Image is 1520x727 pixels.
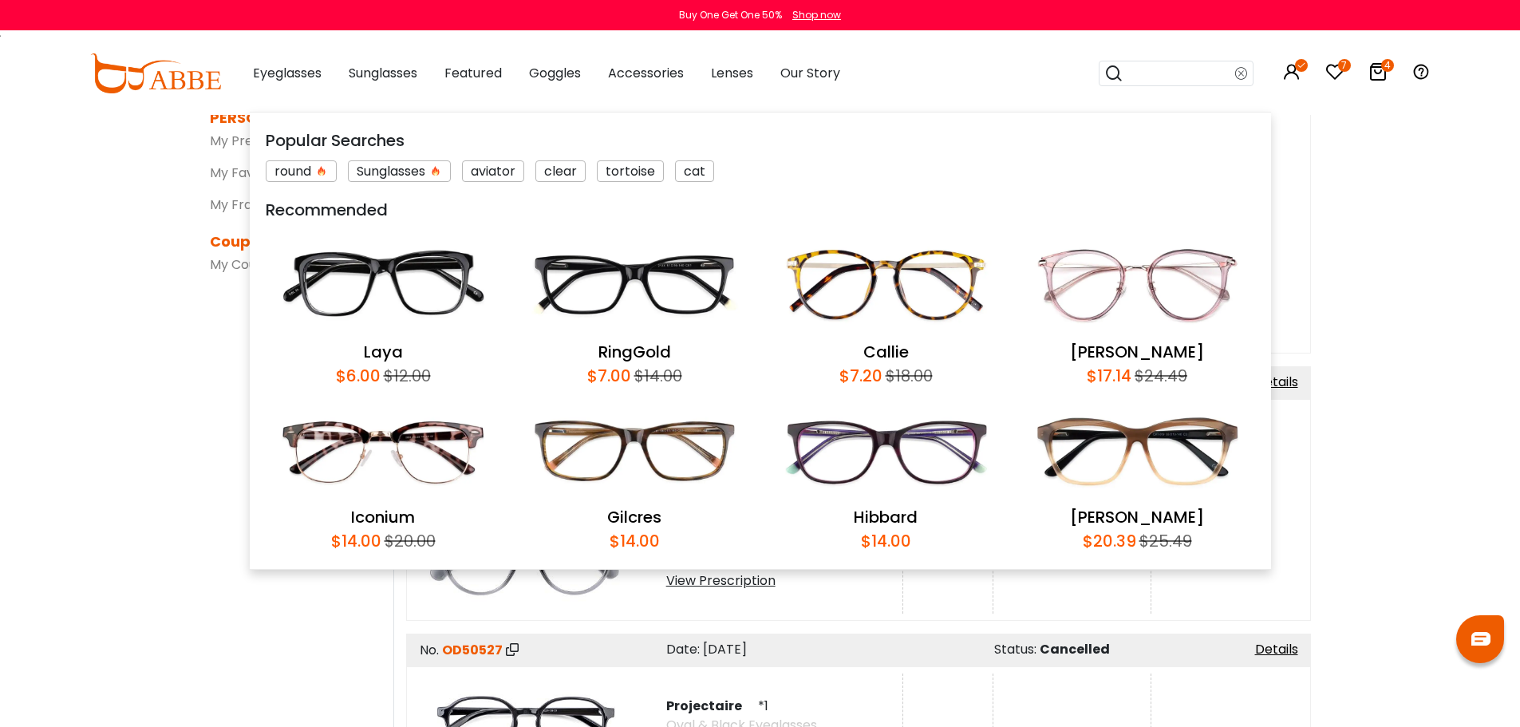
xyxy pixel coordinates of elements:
[349,64,417,82] span: Sunglasses
[210,107,369,128] dt: PERSONALIZATION
[529,64,581,82] span: Goggles
[381,529,436,553] div: $20.00
[348,160,451,182] div: Sunglasses
[1255,373,1298,391] a: Details
[1070,506,1204,528] a: [PERSON_NAME]
[1338,59,1351,72] i: 7
[266,230,501,340] img: Laya
[1325,65,1344,84] a: 7
[1020,230,1255,340] img: Naomi
[1368,65,1388,84] a: 4
[1020,396,1255,506] img: Sonia
[1131,364,1187,388] div: $24.49
[780,64,840,82] span: Our Story
[666,697,755,715] span: Projectaire
[444,64,502,82] span: Featured
[336,364,381,388] div: $6.00
[1381,59,1394,72] i: 4
[598,341,671,363] a: RingGold
[1136,529,1192,553] div: $25.49
[679,8,782,22] div: Buy One Get One 50%
[768,230,1004,340] img: Callie
[1087,364,1131,388] div: $17.14
[420,641,439,659] span: No.
[253,64,322,82] span: Eyeglasses
[331,529,381,553] div: $14.00
[266,128,1255,152] div: Popular Searches
[535,160,586,182] div: clear
[666,640,700,658] span: Date:
[608,64,684,82] span: Accessories
[210,255,287,274] a: My Coupons
[666,571,814,591] div: View Prescription
[863,341,909,363] a: Callie
[210,231,369,252] dt: Coupons
[711,64,753,82] span: Lenses
[210,196,291,214] a: My Frame Fit
[675,160,714,182] div: cat
[768,396,1004,506] img: Hibbard
[1040,640,1110,658] span: Cancelled
[1070,341,1204,363] a: [PERSON_NAME]
[1471,632,1490,646] img: chat
[784,8,841,22] a: Shop now
[882,364,933,388] div: $18.00
[90,53,221,93] img: abbeglasses.com
[607,506,661,528] a: Gilcres
[1083,529,1136,553] div: $20.39
[861,529,911,553] div: $14.00
[703,640,747,658] span: [DATE]
[839,364,882,388] div: $7.20
[597,160,664,182] div: tortoise
[631,364,682,388] div: $14.00
[364,341,403,363] a: Laya
[462,160,524,182] div: aviator
[351,506,415,528] a: Iconium
[381,364,431,388] div: $12.00
[994,640,1036,658] span: Status:
[266,396,501,506] img: Iconium
[1255,640,1298,658] a: Details
[210,164,290,182] a: My Favorites
[442,641,503,659] span: OD50527
[517,230,752,340] img: RingGold
[517,396,752,506] img: Gilcres
[266,160,337,182] div: round
[792,8,841,22] div: Shop now
[210,132,308,150] a: My Prescription
[587,364,631,388] div: $7.00
[610,529,660,553] div: $14.00
[266,198,1255,222] div: Recommended
[854,506,918,528] a: Hibbard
